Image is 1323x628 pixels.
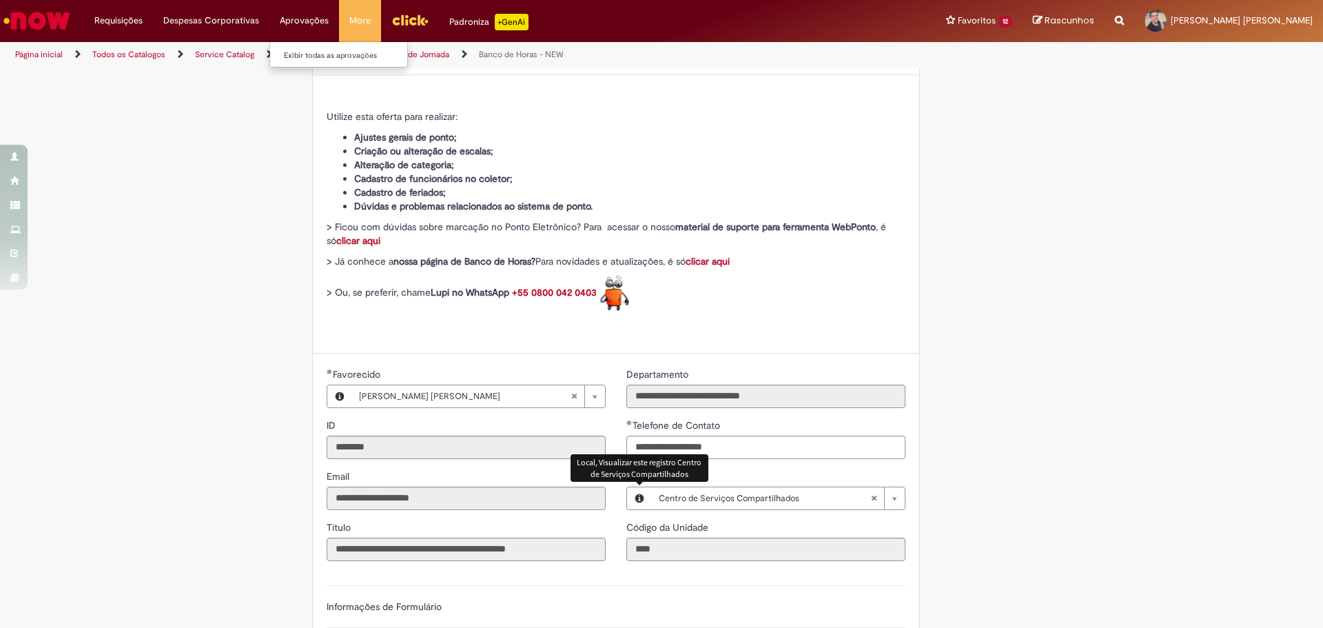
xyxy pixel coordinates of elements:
[327,487,606,510] input: Email
[327,418,338,432] label: Somente leitura - ID
[626,368,691,381] span: Somente leitura - Departamento
[675,221,876,233] strong: material de suporte para ferramenta WebPonto
[352,385,605,407] a: [PERSON_NAME] [PERSON_NAME]Limpar campo Favorecido
[327,469,352,483] label: Somente leitura - Email
[354,159,454,171] strong: Alteração de categoria;
[627,487,652,509] button: Local, Visualizar este registro Centro de Serviços Compartilhados
[958,14,996,28] span: Favoritos
[359,385,571,407] span: [PERSON_NAME] [PERSON_NAME]
[333,368,383,381] span: Necessários - Favorecido
[1045,14,1094,27] span: Rascunhos
[327,275,905,312] p: > Ou, se preferir, chame
[512,286,597,298] a: +55 0800 042 0403
[327,385,352,407] button: Favorecido, Visualizar este registro Andre Contessotto Henrique
[998,16,1012,28] span: 12
[1033,14,1094,28] a: Rascunhos
[327,600,442,613] label: Informações de Formulário
[327,520,353,534] label: Somente leitura - Título
[393,255,535,267] strong: nossa página de Banco de Horas?
[863,487,884,509] abbr: Limpar campo Local
[626,538,905,561] input: Código da Unidade
[327,538,606,561] input: Título
[327,419,338,432] span: Somente leitura - ID
[354,131,457,143] strong: Ajustes gerais de ponto;
[327,521,353,534] span: Somente leitura - Título
[626,521,711,534] span: Somente leitura - Código da Unidade
[564,385,584,407] abbr: Limpar campo Favorecido
[354,200,593,212] strong: Dúvidas e problemas relacionados ao sistema de ponto.
[1,7,72,34] img: ServiceNow
[327,110,458,123] span: Utilize esta oferta para realizar:
[270,48,422,63] a: Exibir todas as aprovações
[391,10,429,30] img: click_logo_yellow_360x200.png
[479,49,564,60] a: Banco de Horas - NEW
[327,220,905,247] p: > Ficou com dúvidas sobre marcação no Ponto Eletrônico? Para acessar o nosso , é só
[327,436,606,459] input: ID
[336,234,380,247] a: clicar aqui
[327,254,905,268] p: > Já conhece a Para novidades e atualizações, é só
[92,49,165,60] a: Todos os Catálogos
[327,470,352,483] span: Somente leitura - Email
[626,420,633,425] span: Obrigatório Preenchido
[94,14,143,28] span: Requisições
[626,520,711,534] label: Somente leitura - Código da Unidade
[686,255,730,267] a: clicar aqui
[195,49,254,60] a: Service Catalog
[449,14,529,30] div: Padroniza
[163,14,259,28] span: Despesas Corporativas
[626,367,691,381] label: Somente leitura - Departamento
[280,14,329,28] span: Aprovações
[15,49,63,60] a: Página inicial
[495,14,529,30] p: +GenAi
[10,42,872,68] ul: Trilhas de página
[571,454,708,482] div: Local, Visualizar este registro Centro de Serviços Compartilhados
[349,14,371,28] span: More
[373,49,449,60] a: Controle de Jornada
[1171,14,1313,26] span: [PERSON_NAME] [PERSON_NAME]
[269,41,408,68] ul: Aprovações
[659,487,870,509] span: Centro de Serviços Compartilhados
[354,186,446,199] strong: Cadastro de feriados;
[354,172,513,185] strong: Cadastro de funcionários no coletor;
[633,419,723,432] span: Telefone de Contato
[626,385,905,408] input: Departamento
[354,145,493,157] strong: Criação ou alteração de escalas;
[626,436,905,459] input: Telefone de Contato
[327,369,333,374] span: Obrigatório Preenchido
[431,286,509,298] strong: Lupi no WhatsApp
[652,487,905,509] a: Centro de Serviços CompartilhadosLimpar campo Local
